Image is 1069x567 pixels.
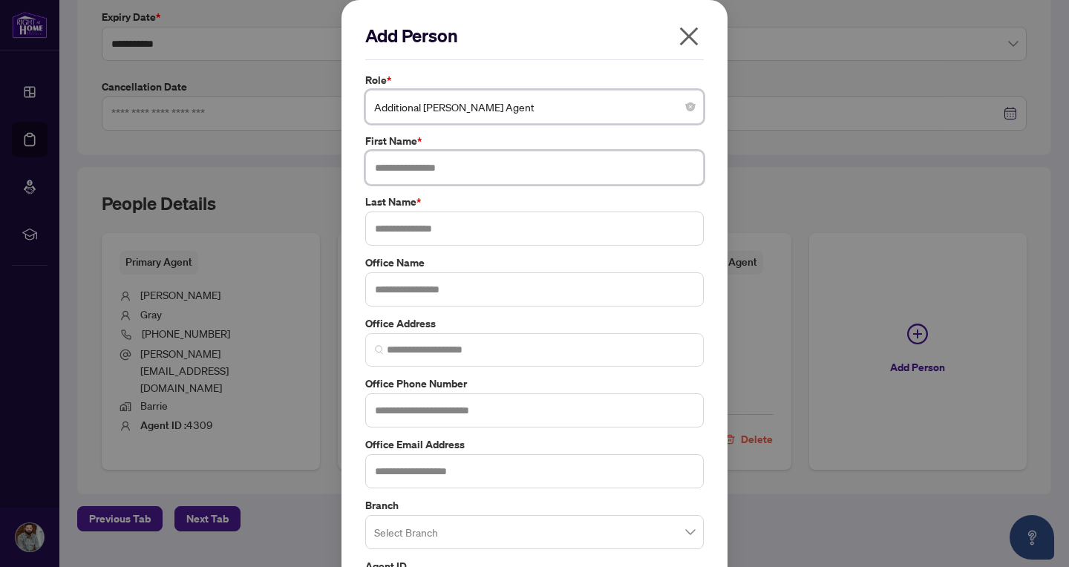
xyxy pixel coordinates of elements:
[365,133,704,149] label: First Name
[686,102,695,111] span: close-circle
[365,24,704,47] h2: Add Person
[365,315,704,332] label: Office Address
[365,72,704,88] label: Role
[365,436,704,453] label: Office Email Address
[365,255,704,271] label: Office Name
[365,194,704,210] label: Last Name
[375,345,384,354] img: search_icon
[677,24,701,48] span: close
[365,497,704,514] label: Branch
[374,93,695,121] span: Additional RAHR Agent
[365,376,704,392] label: Office Phone Number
